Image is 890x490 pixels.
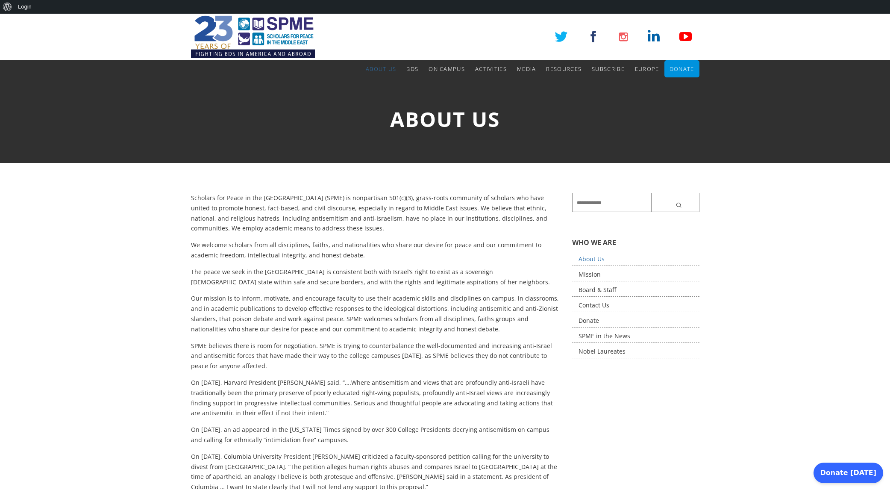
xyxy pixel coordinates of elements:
[572,253,699,266] a: About Us
[572,345,699,358] a: Nobel Laureates
[572,268,699,281] a: Mission
[572,314,699,328] a: Donate
[546,60,582,77] a: Resources
[191,13,315,60] img: SPME
[572,283,699,297] a: Board & Staff
[191,193,560,233] p: Scholars for Peace in the [GEOGRAPHIC_DATA] (SPME) is nonpartisan 501(c)(3), grass-roots communit...
[517,60,536,77] a: Media
[475,65,507,73] span: Activities
[191,341,560,371] p: SPME believes there is room for negotiation. SPME is trying to counterbalance the well-documented...
[406,60,418,77] a: BDS
[635,60,659,77] a: Europe
[191,293,560,334] p: Our mission is to inform, motivate, and encourage faculty to use their academic skills and discip...
[546,65,582,73] span: Resources
[572,238,699,247] h5: WHO WE ARE
[517,65,536,73] span: Media
[592,60,625,77] a: Subscribe
[406,65,418,73] span: BDS
[670,65,694,73] span: Donate
[366,65,396,73] span: About Us
[475,60,507,77] a: Activities
[390,105,500,133] span: About Us
[191,240,560,260] p: We welcome scholars from all disciplines, faiths, and nationalities who share our desire for peac...
[572,330,699,343] a: SPME in the News
[191,267,560,287] p: The peace we seek in the [GEOGRAPHIC_DATA] is consistent both with Israel’s right to exist as a s...
[592,65,625,73] span: Subscribe
[670,60,694,77] a: Donate
[572,299,699,312] a: Contact Us
[366,60,396,77] a: About Us
[429,65,465,73] span: On Campus
[429,60,465,77] a: On Campus
[635,65,659,73] span: Europe
[191,425,560,445] p: On [DATE], an ad appeared in the [US_STATE] Times signed by over 300 College Presidents decrying ...
[191,378,560,418] p: On [DATE], Harvard President [PERSON_NAME] said, “….Where antisemitism and views that are profoun...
